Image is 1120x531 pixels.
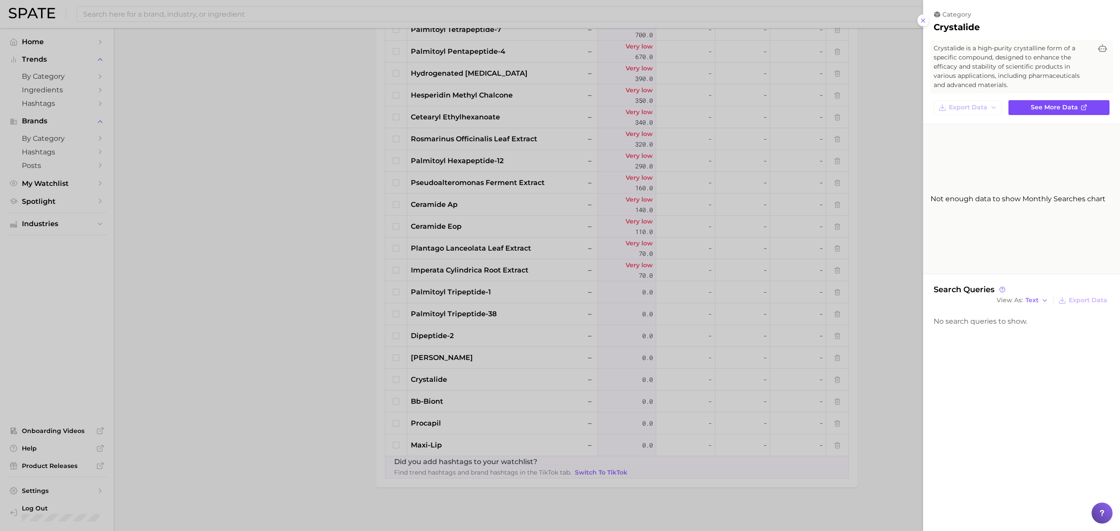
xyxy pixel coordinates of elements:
span: See more data [1031,104,1078,111]
span: Crystalide is a high-purity crystalline form of a specific compound, designed to enhance the effi... [934,44,1092,90]
h2: crystalide [934,22,980,32]
button: Export Data [1056,294,1109,307]
span: Search Queries [934,285,1007,294]
button: View AsText [994,295,1050,306]
span: Text [1025,298,1039,303]
span: Export Data [949,104,987,111]
button: Export Data [934,100,1002,115]
div: No search queries to show. [934,317,1109,325]
span: View As [997,298,1023,303]
span: Export Data [1069,297,1107,304]
div: Not enough data to show Monthly Searches chart [923,124,1113,274]
span: category [942,10,971,18]
a: See more data [1008,100,1109,115]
